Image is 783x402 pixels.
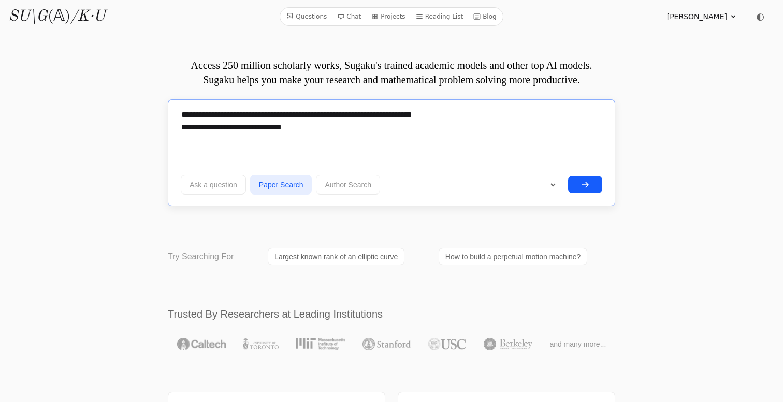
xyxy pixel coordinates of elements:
[70,9,105,24] i: /K·U
[412,10,468,23] a: Reading List
[667,11,737,22] summary: [PERSON_NAME]
[316,175,380,195] button: Author Search
[750,6,771,27] button: ◐
[756,12,764,21] span: ◐
[8,7,105,26] a: SU\G(𝔸)/K·U
[484,338,532,350] img: UC Berkeley
[168,307,615,321] h2: Trusted By Researchers at Leading Institutions
[296,338,345,350] img: MIT
[243,338,278,350] img: University of Toronto
[250,175,312,195] button: Paper Search
[333,10,365,23] a: Chat
[268,248,404,265] a: Largest known rank of an elliptic curve
[168,58,615,87] p: Access 250 million scholarly works, Sugaku's trained academic models and other top AI models. Sug...
[168,250,234,263] p: Try Searching For
[549,339,606,349] span: and many more...
[469,10,501,23] a: Blog
[8,9,48,24] i: SU\G
[439,248,588,265] a: How to build a perpetual motion machine?
[667,11,727,22] span: [PERSON_NAME]
[282,10,331,23] a: Questions
[177,338,226,350] img: Caltech
[428,338,466,350] img: USC
[367,10,409,23] a: Projects
[181,175,246,195] button: Ask a question
[363,338,411,350] img: Stanford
